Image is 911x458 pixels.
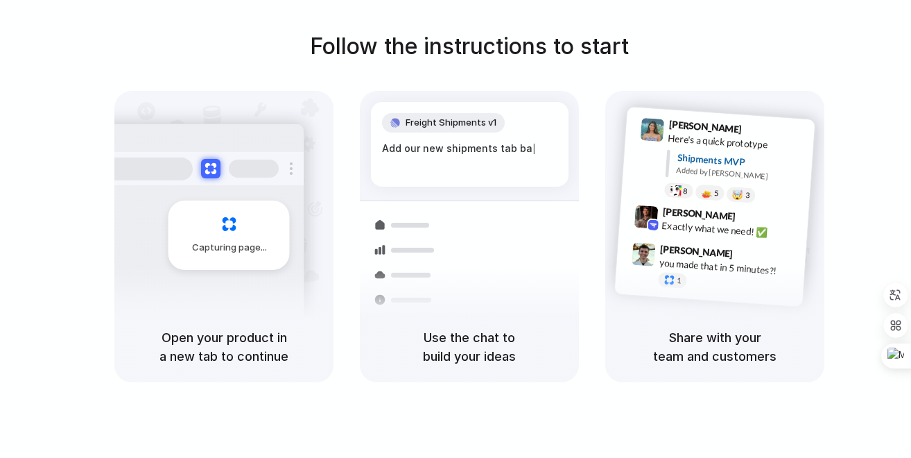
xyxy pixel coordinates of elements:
h5: Open your product in a new tab to continue [131,328,317,366]
span: 5 [714,189,719,197]
span: [PERSON_NAME] [660,241,734,262]
span: 8 [683,187,688,195]
span: [PERSON_NAME] [662,204,736,224]
span: 1 [677,277,682,285]
h1: Follow the instructions to start [310,30,629,63]
span: 9:42 AM [740,210,768,227]
div: Shipments MVP [677,151,805,173]
span: 9:47 AM [737,248,765,264]
span: 3 [745,192,750,199]
h5: Share with your team and customers [622,328,808,366]
span: 9:41 AM [746,124,774,140]
div: Exactly what we need! ✅ [661,218,800,241]
div: you made that in 5 minutes?! [659,255,797,279]
h5: Use the chat to build your ideas [376,328,562,366]
div: Added by [PERSON_NAME] [676,164,804,185]
div: Add our new shipments tab ba [382,141,557,156]
span: [PERSON_NAME] [668,117,742,137]
div: 🤯 [732,189,744,200]
div: Here's a quick prototype [668,131,806,155]
span: Capturing page [192,241,269,255]
span: Freight Shipments v1 [406,116,496,130]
